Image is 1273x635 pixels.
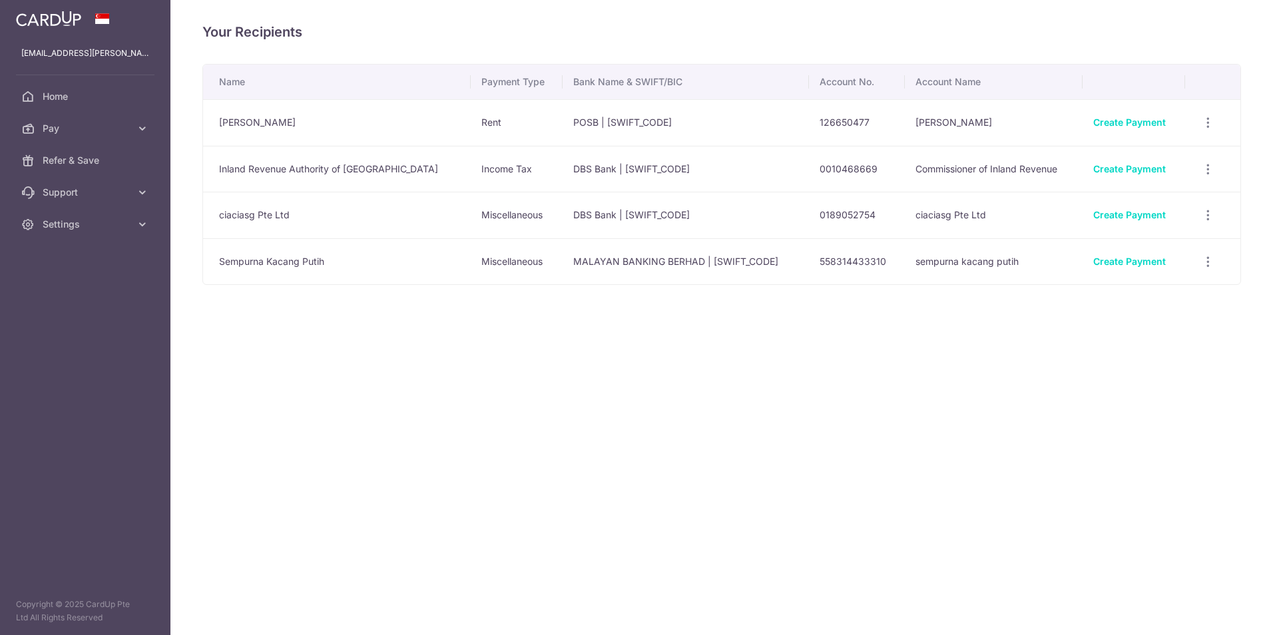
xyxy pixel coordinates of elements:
[563,146,809,192] td: DBS Bank | [SWIFT_CODE]
[905,146,1083,192] td: Commissioner of Inland Revenue
[809,192,905,238] td: 0189052754
[203,238,471,285] td: Sempurna Kacang Putih
[1188,595,1260,628] iframe: Opens a widget where you can find more information
[563,99,809,146] td: POSB | [SWIFT_CODE]
[809,238,905,285] td: 558314433310
[43,186,130,199] span: Support
[563,65,809,99] th: Bank Name & SWIFT/BIC
[43,218,130,231] span: Settings
[43,90,130,103] span: Home
[1093,209,1166,220] a: Create Payment
[202,21,1241,43] h4: Your Recipients
[43,154,130,167] span: Refer & Save
[1093,256,1166,267] a: Create Payment
[905,99,1083,146] td: [PERSON_NAME]
[905,65,1083,99] th: Account Name
[809,99,905,146] td: 126650477
[1093,116,1166,128] a: Create Payment
[471,192,563,238] td: Miscellaneous
[16,11,81,27] img: CardUp
[809,146,905,192] td: 0010468669
[203,192,471,238] td: ciaciasg Pte Ltd
[809,65,905,99] th: Account No.
[905,192,1083,238] td: ciaciasg Pte Ltd
[203,146,471,192] td: Inland Revenue Authority of [GEOGRAPHIC_DATA]
[905,238,1083,285] td: sempurna kacang putih
[43,122,130,135] span: Pay
[471,99,563,146] td: Rent
[471,238,563,285] td: Miscellaneous
[563,192,809,238] td: DBS Bank | [SWIFT_CODE]
[203,99,471,146] td: [PERSON_NAME]
[21,47,149,60] p: [EMAIL_ADDRESS][PERSON_NAME][DOMAIN_NAME]
[1093,163,1166,174] a: Create Payment
[471,65,563,99] th: Payment Type
[471,146,563,192] td: Income Tax
[203,65,471,99] th: Name
[563,238,809,285] td: MALAYAN BANKING BERHAD | [SWIFT_CODE]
